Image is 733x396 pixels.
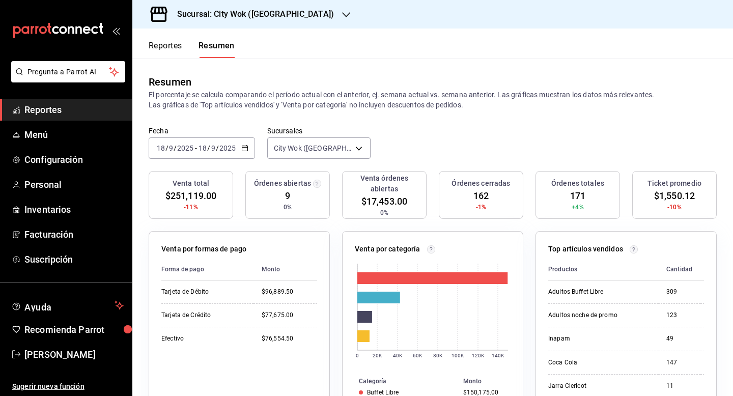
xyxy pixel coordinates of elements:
[12,381,124,392] span: Sugerir nueva función
[666,358,692,367] div: 147
[195,144,197,152] span: -
[262,311,317,320] div: $77,675.00
[274,143,352,153] span: City Wok ([GEOGRAPHIC_DATA])
[367,389,399,396] div: Buffet Libre
[654,189,695,203] span: $1,550.12
[452,353,464,358] text: 100K
[24,323,124,336] span: Recomienda Parrot
[112,26,120,35] button: open_drawer_menu
[173,178,209,189] h3: Venta total
[262,288,317,296] div: $96,889.50
[161,334,245,343] div: Efectivo
[548,311,650,320] div: Adultos noche de promo
[548,288,650,296] div: Adultos Buffet Libre
[161,259,253,280] th: Forma de pago
[177,144,194,152] input: ----
[548,259,658,280] th: Productos
[459,376,523,387] th: Monto
[165,189,216,203] span: $251,119.00
[199,41,235,58] button: Resumen
[666,334,692,343] div: 49
[572,203,583,212] span: +4%
[463,389,506,396] div: $150,175.00
[356,353,359,358] text: 0
[343,376,459,387] th: Categoría
[211,144,216,152] input: --
[548,334,650,343] div: Inapam
[216,144,219,152] span: /
[548,244,623,254] p: Top artículos vendidos
[24,128,124,142] span: Menú
[667,203,682,212] span: -10%
[284,203,292,212] span: 0%
[473,189,489,203] span: 162
[666,288,692,296] div: 309
[207,144,210,152] span: /
[373,353,382,358] text: 20K
[355,244,420,254] p: Venta por categoría
[267,127,371,134] label: Sucursales
[570,189,585,203] span: 171
[11,61,125,82] button: Pregunta a Parrot AI
[149,41,182,58] button: Reportes
[184,203,198,212] span: -11%
[452,178,510,189] h3: Órdenes cerradas
[361,194,407,208] span: $17,453.00
[149,127,255,134] label: Fecha
[24,103,124,117] span: Reportes
[433,353,443,358] text: 80K
[253,259,317,280] th: Monto
[548,382,650,390] div: Jarra Clericot
[24,299,110,312] span: Ayuda
[492,353,504,358] text: 140K
[380,208,388,217] span: 0%
[27,67,109,77] span: Pregunta a Parrot AI
[548,358,650,367] div: Coca Cola
[169,8,334,20] h3: Sucursal: City Wok ([GEOGRAPHIC_DATA])
[551,178,604,189] h3: Órdenes totales
[198,144,207,152] input: --
[149,74,191,90] div: Resumen
[262,334,317,343] div: $76,554.50
[24,228,124,241] span: Facturación
[472,353,485,358] text: 120K
[24,203,124,216] span: Inventarios
[219,144,236,152] input: ----
[647,178,701,189] h3: Ticket promedio
[161,311,245,320] div: Tarjeta de Crédito
[658,259,700,280] th: Cantidad
[666,382,692,390] div: 11
[254,178,311,189] h3: Órdenes abiertas
[149,41,235,58] div: navigation tabs
[24,252,124,266] span: Suscripción
[413,353,422,358] text: 60K
[24,153,124,166] span: Configuración
[393,353,403,358] text: 40K
[168,144,174,152] input: --
[7,74,125,84] a: Pregunta a Parrot AI
[476,203,486,212] span: -1%
[666,311,692,320] div: 123
[161,244,246,254] p: Venta por formas de pago
[156,144,165,152] input: --
[174,144,177,152] span: /
[165,144,168,152] span: /
[285,189,290,203] span: 9
[161,288,245,296] div: Tarjeta de Débito
[24,348,124,361] span: [PERSON_NAME]
[24,178,124,191] span: Personal
[149,90,717,110] p: El porcentaje se calcula comparando el período actual con el anterior, ej. semana actual vs. sema...
[347,173,422,194] h3: Venta órdenes abiertas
